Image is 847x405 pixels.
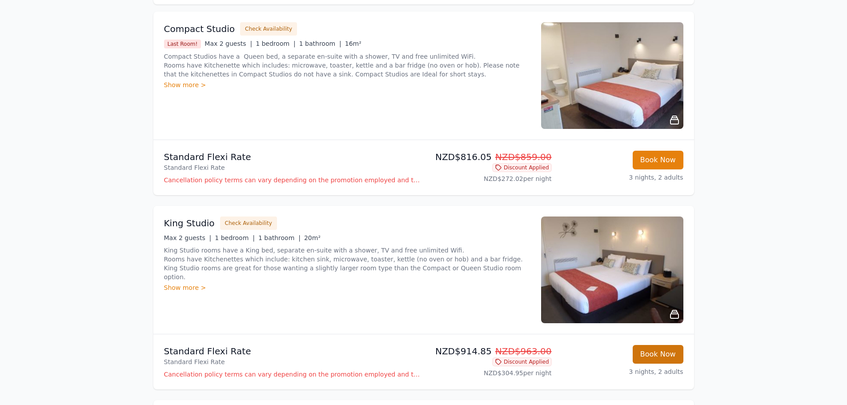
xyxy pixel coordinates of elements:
span: NZD$859.00 [495,152,552,162]
span: Discount Applied [492,357,552,366]
p: Cancellation policy terms can vary depending on the promotion employed and the time of stay of th... [164,370,420,379]
p: Standard Flexi Rate [164,345,420,357]
span: 20m² [304,234,321,241]
span: 1 bathroom | [299,40,341,47]
p: Cancellation policy terms can vary depending on the promotion employed and the time of stay of th... [164,176,420,184]
div: Show more > [164,80,530,89]
div: Show more > [164,283,530,292]
p: NZD$816.05 [427,151,552,163]
button: Book Now [633,345,683,364]
span: 1 bedroom | [256,40,296,47]
p: Standard Flexi Rate [164,357,420,366]
span: Max 2 guests | [164,234,212,241]
button: Check Availability [220,217,277,230]
p: Standard Flexi Rate [164,163,420,172]
span: 1 bathroom | [258,234,301,241]
span: Discount Applied [492,163,552,172]
button: Book Now [633,151,683,169]
button: Check Availability [240,22,297,36]
h3: King Studio [164,217,215,229]
p: 3 nights, 2 adults [559,173,683,182]
span: 16m² [345,40,361,47]
span: Max 2 guests | [205,40,252,47]
span: 1 bedroom | [215,234,255,241]
p: NZD$272.02 per night [427,174,552,183]
p: Standard Flexi Rate [164,151,420,163]
p: King Studio rooms have a King bed, separate en-suite with a shower, TV and free unlimited Wifi. R... [164,246,530,281]
p: NZD$304.95 per night [427,369,552,377]
p: NZD$914.85 [427,345,552,357]
p: Compact Studios have a Queen bed, a separate en-suite with a shower, TV and free unlimited WiFi. ... [164,52,530,79]
span: Last Room! [164,40,201,48]
p: 3 nights, 2 adults [559,367,683,376]
h3: Compact Studio [164,23,235,35]
span: NZD$963.00 [495,346,552,357]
